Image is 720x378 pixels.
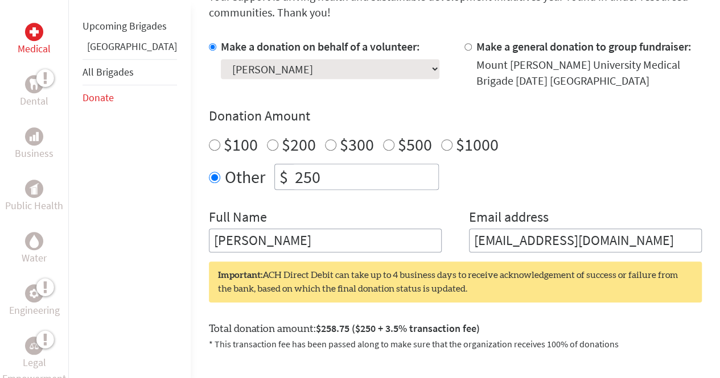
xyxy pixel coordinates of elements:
div: Dental [25,75,43,93]
span: $258.75 ($250 + 3.5% transaction fee) [316,322,480,335]
div: Legal Empowerment [25,337,43,355]
label: $500 [398,134,432,155]
div: ACH Direct Debit can take up to 4 business days to receive acknowledgement of success or failure ... [209,261,702,302]
img: Public Health [30,183,39,194]
img: Legal Empowerment [30,342,39,349]
label: Total donation amount: [209,321,480,337]
img: Engineering [30,289,39,298]
div: Engineering [25,284,43,302]
label: Full Name [209,208,267,229]
h4: Donation Amount [209,107,702,125]
div: Business [25,127,43,146]
label: $1000 [456,134,499,155]
label: Make a donation on behalf of a volunteer: [221,39,420,53]
p: * This transaction fee has been passed along to make sure that the organization receives 100% of ... [209,337,702,351]
label: Other [225,164,265,190]
a: BusinessBusiness [15,127,54,161]
li: Guatemala [83,39,177,59]
a: All Brigades [83,65,134,78]
img: Medical [30,27,39,36]
input: Enter Full Name [209,229,442,252]
label: $200 [282,134,316,155]
p: Water [22,250,47,266]
li: Upcoming Brigades [83,14,177,39]
input: Your Email [469,229,702,252]
a: Public HealthPublic Health [5,180,63,214]
p: Dental [20,93,48,109]
label: $300 [340,134,374,155]
label: $100 [224,134,258,155]
img: Business [30,132,39,141]
p: Business [15,146,54,161]
a: DentalDental [20,75,48,109]
label: Make a general donation to group fundraiser: [476,39,692,53]
a: WaterWater [22,232,47,266]
img: Dental [30,78,39,89]
a: Donate [83,91,114,104]
div: Public Health [25,180,43,198]
a: [GEOGRAPHIC_DATA] [87,40,177,53]
div: $ [275,164,293,189]
div: Medical [25,23,43,41]
li: Donate [83,85,177,110]
li: All Brigades [83,59,177,85]
div: Water [25,232,43,250]
a: EngineeringEngineering [9,284,60,318]
p: Medical [18,41,51,57]
input: Enter Amount [293,164,438,189]
label: Email address [469,208,549,229]
a: Upcoming Brigades [83,19,167,32]
p: Engineering [9,302,60,318]
img: Water [30,234,39,247]
p: Public Health [5,198,63,214]
a: MedicalMedical [18,23,51,57]
div: Mount [PERSON_NAME] University Medical Brigade [DATE] [GEOGRAPHIC_DATA] [476,57,702,89]
strong: Important: [218,271,262,280]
